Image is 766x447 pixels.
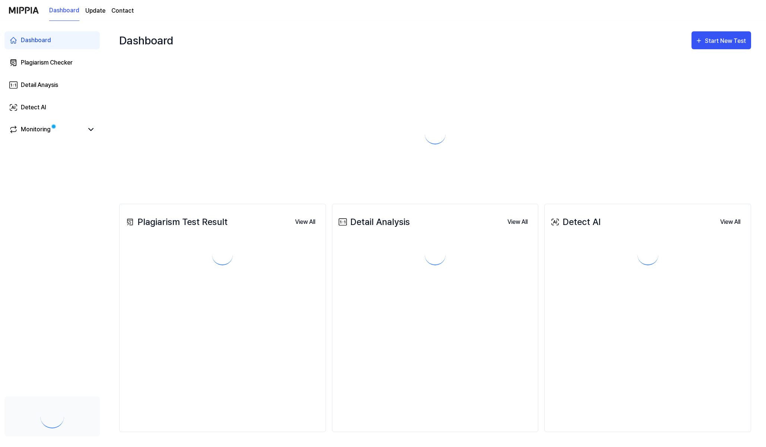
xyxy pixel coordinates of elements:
a: Plagiarism Checker [4,54,100,72]
div: Monitoring [21,125,51,134]
button: View All [714,215,746,229]
div: Detect AI [549,215,601,229]
div: Detail Analysis [337,215,410,229]
button: View All [289,215,321,229]
a: Monitoring [9,125,83,134]
div: Dashboard [21,36,51,45]
a: Dashboard [4,31,100,49]
button: Start New Test [691,31,751,49]
a: Contact [111,6,134,15]
button: View All [501,215,534,229]
a: Detail Anaysis [4,76,100,94]
a: Update [85,6,105,15]
div: Detect AI [21,103,46,112]
div: Plagiarism Test Result [124,215,228,229]
a: Detect AI [4,99,100,116]
div: Start New Test [705,36,747,46]
div: Detail Anaysis [21,81,58,90]
a: Dashboard [49,0,79,21]
div: Dashboard [119,28,173,52]
div: Plagiarism Checker [21,58,73,67]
